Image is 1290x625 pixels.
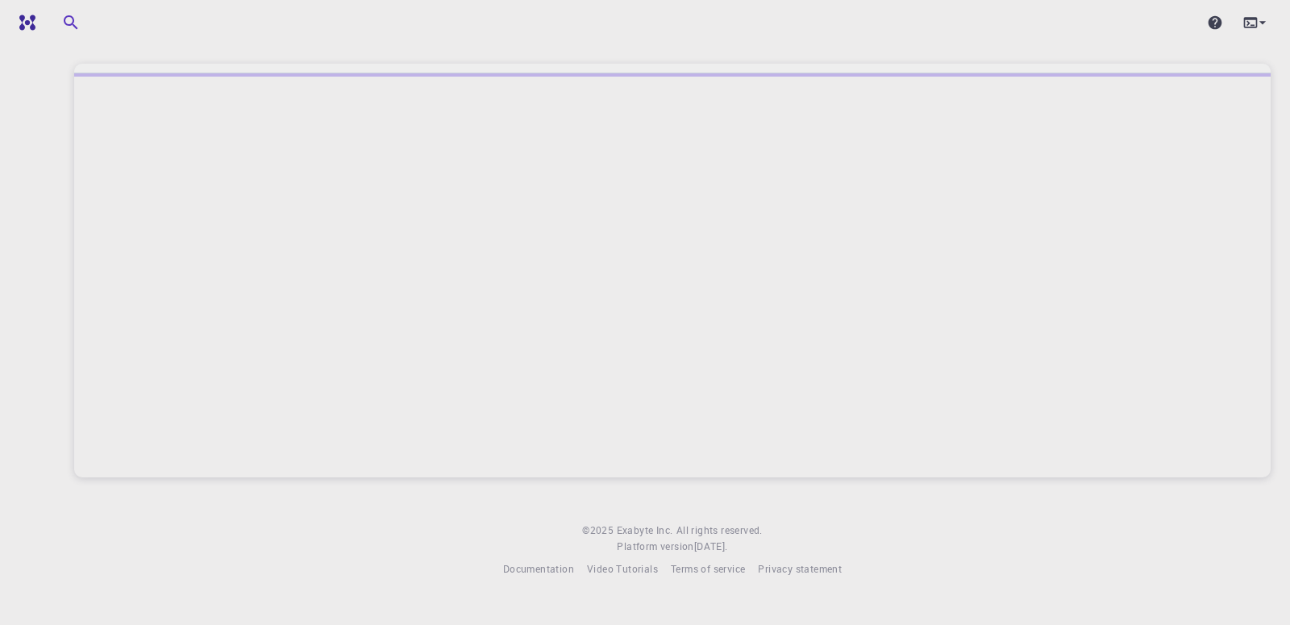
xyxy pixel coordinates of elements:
span: All rights reserved. [676,523,763,539]
span: Privacy statement [758,562,842,575]
a: Video Tutorials [587,561,658,577]
span: Documentation [503,562,574,575]
a: [DATE]. [694,539,728,555]
span: [DATE] . [694,540,728,552]
a: Documentation [503,561,574,577]
span: Platform version [617,539,693,555]
span: Terms of service [671,562,745,575]
a: Privacy statement [758,561,842,577]
a: Exabyte Inc. [617,523,673,539]
span: Video Tutorials [587,562,658,575]
a: Terms of service [671,561,745,577]
span: Exabyte Inc. [617,523,673,536]
span: © 2025 [582,523,616,539]
img: logo [13,15,35,31]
